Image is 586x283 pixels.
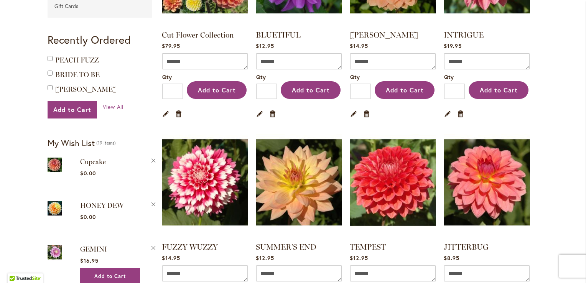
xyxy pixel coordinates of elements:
a: Honey Dew [48,200,62,219]
span: $12.95 [256,254,274,262]
strong: Recently Ordered [48,33,131,47]
span: $0.00 [80,213,96,220]
iframe: Launch Accessibility Center [6,256,27,277]
a: BRIDE TO BE [55,71,100,79]
span: Qty [256,73,266,81]
a: PEACH FUZZ [55,56,99,64]
span: Add to Cart [292,86,330,94]
img: Cupcake [48,156,62,173]
a: Cut Flower Collection [162,30,234,39]
span: $12.95 [350,254,368,262]
img: GEMINI [48,244,62,261]
a: GEMINI [48,244,62,262]
img: SUMMER'S END [256,128,342,236]
span: 19 items [96,140,116,146]
span: Add to Cart [94,273,126,280]
a: View All [103,103,124,111]
a: FUZZY WUZZY [162,242,218,252]
span: $16.95 [80,257,99,264]
a: INTRIGUE [444,30,484,39]
span: $14.95 [350,42,368,49]
a: Gift Cards [48,0,152,12]
a: TEMPEST [350,128,436,238]
span: $79.95 [162,42,180,49]
span: Add to Cart [386,86,424,94]
a: SUMMER'S END [256,242,316,252]
strong: My Wish List [48,137,95,148]
a: Cupcake [80,158,106,166]
a: HONEY DEW [80,201,124,210]
a: Cupcake [48,156,62,175]
a: GEMINI [80,245,107,253]
span: $0.00 [80,169,96,177]
span: Add to Cart [53,105,91,114]
img: Honey Dew [48,200,62,217]
span: Add to Cart [480,86,518,94]
span: Qty [162,73,172,81]
a: FUZZY WUZZY [162,128,248,238]
span: Qty [444,73,454,81]
span: $12.95 [256,42,274,49]
span: $8.95 [444,254,459,262]
button: Add to Cart [281,81,341,99]
span: $14.95 [162,254,180,262]
span: $19.95 [444,42,462,49]
button: Add to Cart [375,81,435,99]
a: [PERSON_NAME] [350,30,418,39]
a: BLUETIFUL [256,30,301,39]
button: Add to Cart [187,81,247,99]
button: Add to Cart [48,101,97,118]
img: TEMPEST [350,128,436,236]
a: SUMMER'S END [256,128,342,238]
a: JITTERBUG [444,128,530,238]
a: JITTERBUG [444,242,489,252]
button: Add to Cart [469,81,528,99]
img: FUZZY WUZZY [162,128,248,236]
img: JITTERBUG [444,128,530,236]
span: Add to Cart [198,86,236,94]
span: Qty [350,73,360,81]
a: TEMPEST [350,242,386,252]
a: [PERSON_NAME] [55,85,117,94]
